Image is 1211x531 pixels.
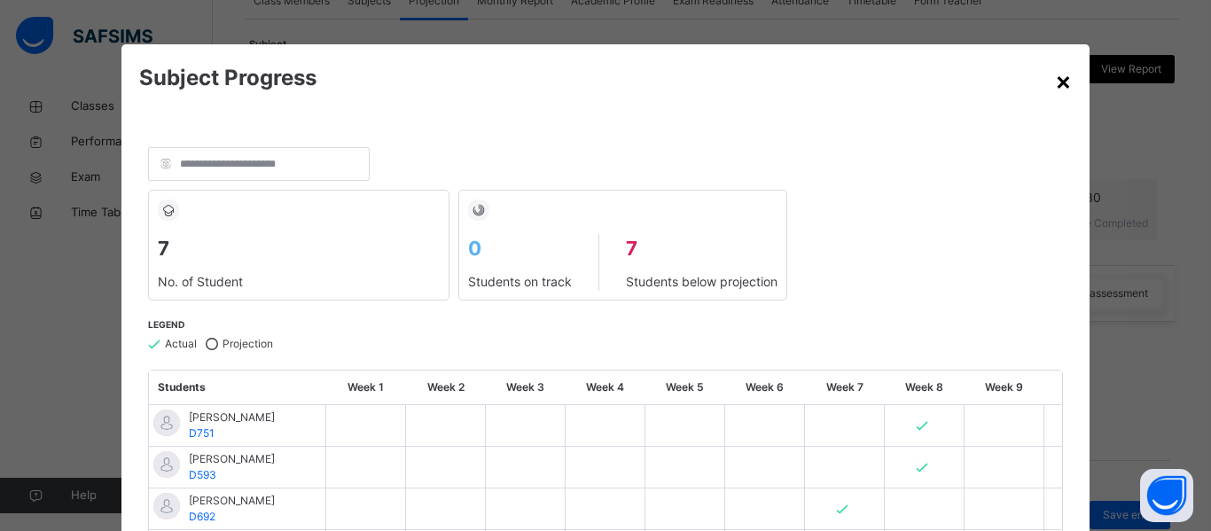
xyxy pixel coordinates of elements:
[473,204,485,216] img: atom-chart.45972e85ac6dd880939d004a3b3d076c.svg
[836,504,848,515] img: atom-tick.5901ea96ab65cb68129bf8e44907a028.svg
[566,371,645,405] th: Week 4
[158,272,440,291] span: No. of Student
[916,421,928,432] img: atom-tick.5901ea96ab65cb68129bf8e44907a028.svg
[189,493,275,509] span: [PERSON_NAME]
[139,62,1073,94] span: Subject Progress
[189,510,215,523] span: D692
[189,451,275,467] span: [PERSON_NAME]
[626,272,777,291] span: Students below projection
[206,338,218,350] img: atom-cycle.8087082d6fb92f4812439c68ce7dbbed.svg
[965,371,1044,405] th: Week 9
[805,371,885,405] th: Week 7
[916,463,928,473] img: atom-tick.5901ea96ab65cb68129bf8e44907a028.svg
[148,340,160,350] img: atom-tick.5901ea96ab65cb68129bf8e44907a028.svg
[1044,371,1124,405] th: Week 10
[158,234,440,263] span: 7
[148,318,184,332] span: LEGEND
[885,371,965,405] th: Week 8
[326,371,406,405] th: Week 1
[165,336,197,352] span: Actual
[223,336,273,352] span: Projection
[1140,469,1193,522] button: Open asap
[406,371,486,405] th: Week 2
[468,272,572,291] span: Students on track
[189,426,215,440] span: D751
[189,468,216,481] span: D593
[486,371,566,405] th: Week 3
[158,380,206,394] span: Students
[1055,62,1072,99] div: ×
[725,371,805,405] th: Week 6
[626,234,777,263] span: 7
[189,410,275,426] span: [PERSON_NAME]
[468,234,572,263] span: 0
[645,371,725,405] th: Week 5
